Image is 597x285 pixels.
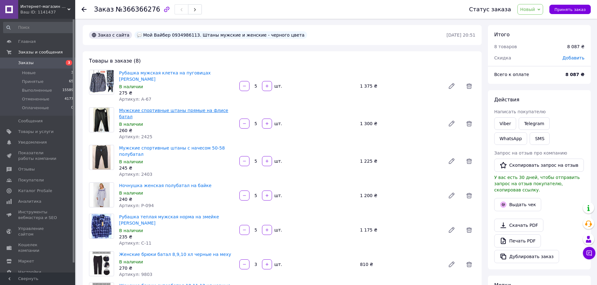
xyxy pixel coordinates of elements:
span: Заказы [18,60,34,66]
input: Поиск [3,22,74,33]
span: Аналитика [18,199,41,204]
span: В наличии [119,191,143,196]
span: Заказы и сообщения [18,49,63,55]
div: 1 300 ₴ [358,119,443,128]
a: Мужские спортивные штаны с начесом 50-58 полубатал [119,145,225,157]
a: Ночнушка женская полубатал на байке [119,183,212,188]
span: Маркет [18,258,34,264]
div: шт. [273,120,283,127]
a: Женские брюки батал 8,9,10 хл черные на меху [119,252,231,257]
span: Инструменты вебмастера и SEO [18,209,58,221]
span: Товары и услуги [18,129,54,135]
button: Дублировать заказ [494,250,559,263]
span: Покупатели [18,177,44,183]
span: Запрос на отзыв про компанию [494,150,567,155]
span: Скидка [494,55,511,60]
span: Принять заказ [554,7,586,12]
span: Выполненные [22,88,52,93]
div: 1 375 ₴ [358,82,443,90]
span: Отзывы [18,166,35,172]
span: Сообщения [18,118,43,124]
span: Управление сайтом [18,226,58,237]
div: 1 200 ₴ [358,191,443,200]
span: 0 [71,105,73,111]
span: Артикул: 2403 [119,172,152,177]
div: 245 ₴ [119,165,234,171]
span: Всего к оплате [494,72,529,77]
span: Товары в заказе (8) [89,58,141,64]
div: 8 087 ₴ [567,43,584,50]
a: Редактировать [445,189,458,202]
span: Итого [494,32,510,38]
img: Мужские спортивные штаны с начесом 50-58 полубатал [92,145,111,170]
div: 235 ₴ [119,234,234,240]
a: Viber [494,117,516,130]
a: Рубашка теплая мужская норма на змейке [PERSON_NAME] [119,214,219,226]
a: Редактировать [445,117,458,130]
a: Редактировать [445,155,458,167]
button: Выдать чек [494,198,541,211]
span: Заказ [94,6,114,13]
img: Рубашка мужская клетка на пуговицах норма байка [89,70,114,94]
a: Скачать PDF [494,219,543,232]
span: Удалить [463,258,475,271]
div: Статус заказа [469,6,511,13]
span: 4177 [65,96,73,102]
span: Каталог ProSale [18,188,52,194]
a: Мужские спортивные штаны прямые на флисе батал [119,108,228,119]
span: Интернет-магазин детской и взрослой одежды "Зима-Лето" [20,4,67,9]
span: В наличии [119,259,143,264]
span: Удалить [463,117,475,130]
div: шт. [273,192,283,199]
div: 1 175 ₴ [358,226,443,234]
div: 260 ₴ [119,127,234,134]
span: 8 товаров [494,44,517,49]
button: Принять заказ [549,5,591,14]
span: 65 [69,79,73,84]
span: У вас есть 30 дней, чтобы отправить запрос на отзыв покупателю, скопировав ссылку. [494,175,580,192]
time: [DATE] 20:51 [447,33,475,38]
span: Новые [22,70,36,76]
span: Артикул: А-67 [119,97,151,102]
span: Новый [520,7,535,12]
a: Рубашка мужская клетка на пуговицах [PERSON_NAME] [119,70,211,82]
div: шт. [273,227,283,233]
a: Редактировать [445,224,458,236]
a: Редактировать [445,258,458,271]
span: Принятые [22,79,44,84]
div: шт. [273,83,283,89]
button: SMS [530,132,550,145]
div: 275 ₴ [119,90,234,96]
button: Скопировать запрос на отзыв [494,159,584,172]
span: Удалить [463,224,475,236]
b: 8 087 ₴ [565,72,584,77]
span: Действия [494,97,519,103]
button: Чат с покупателем [583,247,595,259]
span: Удалить [463,189,475,202]
div: Ваш ID: 1141437 [20,9,75,15]
div: 270 ₴ [119,265,234,271]
a: WhatsApp [494,132,527,145]
span: 3 [66,60,72,65]
div: шт. [273,158,283,164]
span: Артикул: С-11 [119,241,151,246]
span: Главная [18,39,36,44]
span: Кошелек компании [18,242,58,253]
span: №366366276 [116,6,160,13]
a: Редактировать [445,80,458,92]
span: Добавить [563,55,584,60]
span: Показатели работы компании [18,150,58,161]
img: Женские брюки батал 8,9,10 хл черные на меху [92,252,111,276]
img: Мужские спортивные штаны прямые на флисе батал [93,108,110,132]
a: Печать PDF [494,234,541,247]
span: В наличии [119,228,143,233]
span: В наличии [119,159,143,164]
img: Ночнушка женская полубатал на байке [93,183,110,207]
span: В наличии [119,122,143,127]
div: 810 ₴ [358,260,443,269]
span: Уведомления [18,140,47,145]
span: Отмененные [22,96,49,102]
span: Написать покупателю [494,109,546,114]
img: Рубашка теплая мужская норма на змейке фланель флис [92,214,112,238]
span: 15589 [62,88,73,93]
